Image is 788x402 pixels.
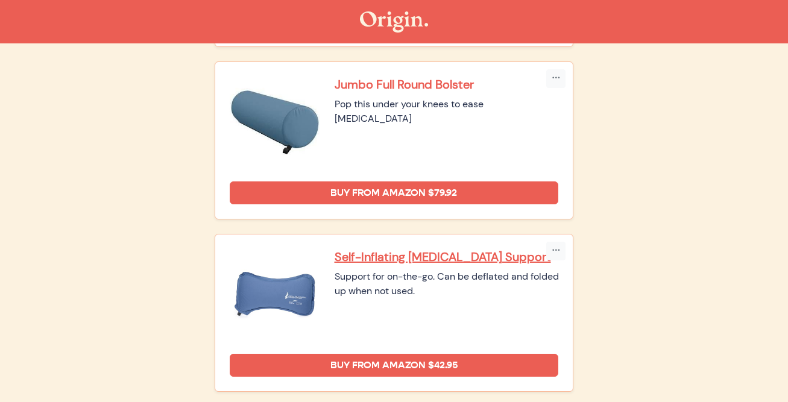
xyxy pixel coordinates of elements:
a: Self-Inflating [MEDICAL_DATA] Support [335,249,559,265]
a: Jumbo Full Round Bolster [335,77,559,92]
img: Self-Inflating Lumbar Support [230,249,320,339]
img: The Origin Shop [360,11,428,33]
img: Jumbo Full Round Bolster [230,77,320,167]
a: Buy from Amazon $79.92 [230,181,559,204]
div: Pop this under your knees to ease [MEDICAL_DATA] [335,97,559,126]
a: Buy from Amazon $42.95 [230,354,559,377]
div: Support for on-the-go. Can be deflated and folded up when not used. [335,269,559,298]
